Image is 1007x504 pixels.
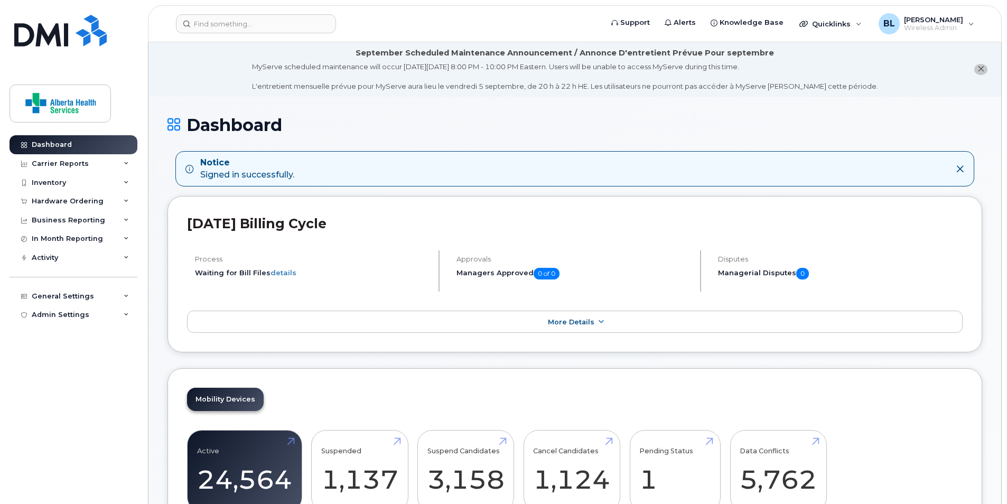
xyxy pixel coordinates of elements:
strong: Notice [200,157,294,169]
h5: Managers Approved [456,268,691,279]
h5: Managerial Disputes [718,268,963,279]
span: 0 of 0 [534,268,560,279]
h4: Approvals [456,255,691,263]
h1: Dashboard [167,116,982,134]
span: 0 [796,268,809,279]
span: More Details [548,318,594,326]
h4: Disputes [718,255,963,263]
div: MyServe scheduled maintenance will occur [DATE][DATE] 8:00 PM - 10:00 PM Eastern. Users will be u... [252,62,878,91]
div: Signed in successfully. [200,157,294,181]
a: Mobility Devices [187,388,264,411]
li: Waiting for Bill Files [195,268,430,278]
a: details [271,268,296,277]
h2: [DATE] Billing Cycle [187,216,963,231]
button: close notification [974,64,987,75]
h4: Process [195,255,430,263]
div: September Scheduled Maintenance Announcement / Annonce D'entretient Prévue Pour septembre [356,48,774,59]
